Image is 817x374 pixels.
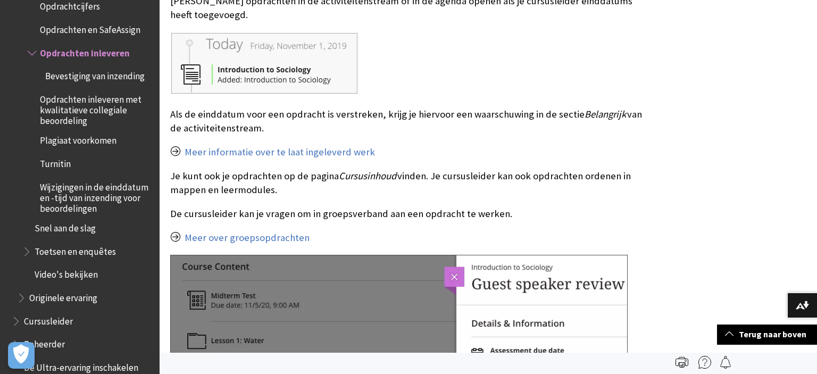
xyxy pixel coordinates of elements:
img: Follow this page [719,356,732,369]
p: De cursusleider kan je vragen om in groepsverband aan een opdracht te werken. [170,207,649,221]
span: Opdrachten inleveren [40,44,130,59]
a: Meer over groepsopdrachten [185,231,310,244]
span: Cursusinhoud [339,170,396,182]
span: Beheerder [24,336,65,350]
a: Meer informatie over te laat ingeleverd werk [185,146,375,159]
p: Je kunt ook je opdrachten op de pagina vinden. Je cursusleider kan ook opdrachten ordenen in mapp... [170,169,649,197]
span: Bevestiging van inzending [45,68,145,82]
span: De Ultra-ervaring inschakelen [24,359,138,373]
span: Plagiaat voorkomen [40,132,116,146]
img: New assignment notification displayed in the activity stream of the Student's view. [170,32,360,95]
span: Cursusleider [24,312,73,327]
span: Toetsen en enquêtes [35,243,116,257]
span: Opdrachten en SafeAssign [40,21,140,35]
a: Terug naar boven [717,325,817,344]
span: Snel aan de slag [35,219,96,234]
span: Turnitin [40,155,71,169]
span: Opdrachten inleveren met kwalitatieve collegiale beoordeling [40,90,152,126]
span: Originele ervaring [29,289,97,303]
span: Belangrijk [585,108,626,120]
span: Video's bekijken [35,266,98,280]
span: Wijzigingen in de einddatum en -tijd van inzending voor beoordelingen [40,178,152,214]
img: Print [676,356,688,369]
p: Als de einddatum voor een opdracht is verstreken, krijg je hiervoor een waarschuwing in de sectie... [170,107,649,135]
button: Open Preferences [8,342,35,369]
img: More help [698,356,711,369]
